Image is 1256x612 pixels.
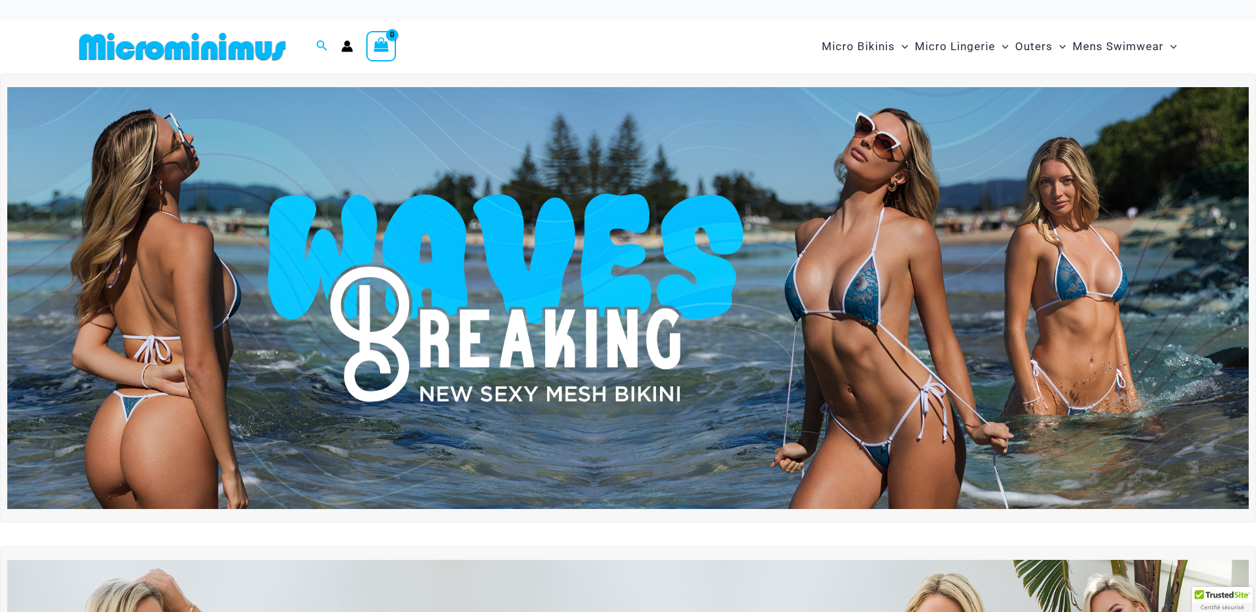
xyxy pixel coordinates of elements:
a: Account icon link [341,40,353,52]
span: Micro Lingerie [915,30,995,63]
a: OutersMenu ToggleMenu Toggle [1012,26,1069,67]
a: Search icon link [316,38,328,55]
div: TrustedSite Certified [1192,587,1253,612]
span: Menu Toggle [995,30,1008,63]
a: Micro LingerieMenu ToggleMenu Toggle [911,26,1012,67]
span: Menu Toggle [895,30,908,63]
span: Menu Toggle [1164,30,1177,63]
span: Menu Toggle [1053,30,1066,63]
img: Waves Breaking Ocean Bikini Pack [7,87,1249,509]
img: MM SHOP LOGO FLAT [74,32,291,61]
span: Micro Bikinis [822,30,895,63]
nav: Site Navigation [816,24,1183,69]
span: Outers [1015,30,1053,63]
a: View Shopping Cart, empty [366,31,397,61]
span: Mens Swimwear [1073,30,1164,63]
a: Micro BikinisMenu ToggleMenu Toggle [818,26,911,67]
a: Mens SwimwearMenu ToggleMenu Toggle [1069,26,1180,67]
